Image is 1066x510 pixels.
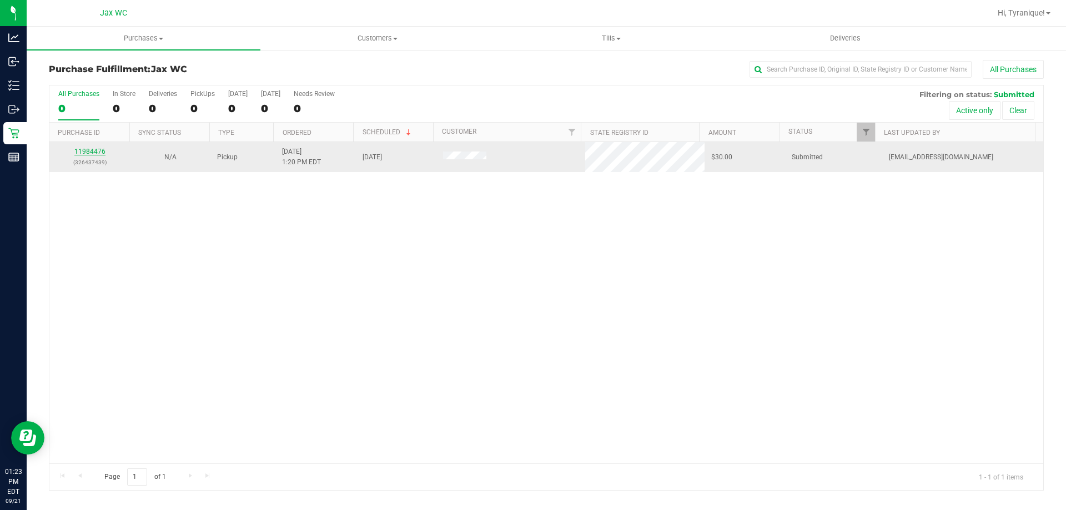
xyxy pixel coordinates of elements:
a: Sync Status [138,129,181,137]
span: Tills [495,33,727,43]
span: Not Applicable [164,153,177,161]
span: Submitted [994,90,1034,99]
a: Type [218,129,234,137]
div: [DATE] [228,90,248,98]
a: Purchase ID [58,129,100,137]
a: State Registry ID [590,129,648,137]
a: Last Updated By [884,129,940,137]
input: 1 [127,468,147,486]
button: Clear [1002,101,1034,120]
a: Purchases [27,27,260,50]
div: 0 [228,102,248,115]
span: 1 - 1 of 1 items [970,468,1032,485]
a: 11984476 [74,148,105,155]
button: N/A [164,152,177,163]
a: Scheduled [363,128,413,136]
span: Jax WC [151,64,187,74]
span: Hi, Tyranique! [998,8,1045,17]
span: Deliveries [815,33,876,43]
div: All Purchases [58,90,99,98]
p: (326437439) [56,157,123,168]
iframe: Resource center [11,421,44,455]
inline-svg: Reports [8,152,19,163]
a: Filter [562,123,581,142]
span: $30.00 [711,152,732,163]
a: Amount [708,129,736,137]
div: Needs Review [294,90,335,98]
div: 0 [190,102,215,115]
div: PickUps [190,90,215,98]
inline-svg: Inventory [8,80,19,91]
span: Page of 1 [95,468,175,486]
span: [DATE] 1:20 PM EDT [282,147,321,168]
p: 01:23 PM EDT [5,467,22,497]
div: [DATE] [261,90,280,98]
span: [EMAIL_ADDRESS][DOMAIN_NAME] [889,152,993,163]
div: 0 [113,102,135,115]
span: [DATE] [363,152,382,163]
a: Deliveries [728,27,962,50]
inline-svg: Retail [8,128,19,139]
a: Customers [260,27,494,50]
span: Customers [261,33,494,43]
span: Submitted [792,152,823,163]
span: Purchases [27,33,260,43]
inline-svg: Analytics [8,32,19,43]
span: Pickup [217,152,238,163]
p: 09/21 [5,497,22,505]
div: 0 [261,102,280,115]
h3: Purchase Fulfillment: [49,64,380,74]
a: Status [788,128,812,135]
a: Ordered [283,129,311,137]
span: Jax WC [100,8,127,18]
a: Filter [857,123,875,142]
div: In Store [113,90,135,98]
a: Tills [494,27,728,50]
div: 0 [294,102,335,115]
div: 0 [58,102,99,115]
button: Active only [949,101,1000,120]
inline-svg: Inbound [8,56,19,67]
inline-svg: Outbound [8,104,19,115]
span: Filtering on status: [919,90,992,99]
button: All Purchases [983,60,1044,79]
a: Customer [442,128,476,135]
div: 0 [149,102,177,115]
input: Search Purchase ID, Original ID, State Registry ID or Customer Name... [750,61,972,78]
div: Deliveries [149,90,177,98]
